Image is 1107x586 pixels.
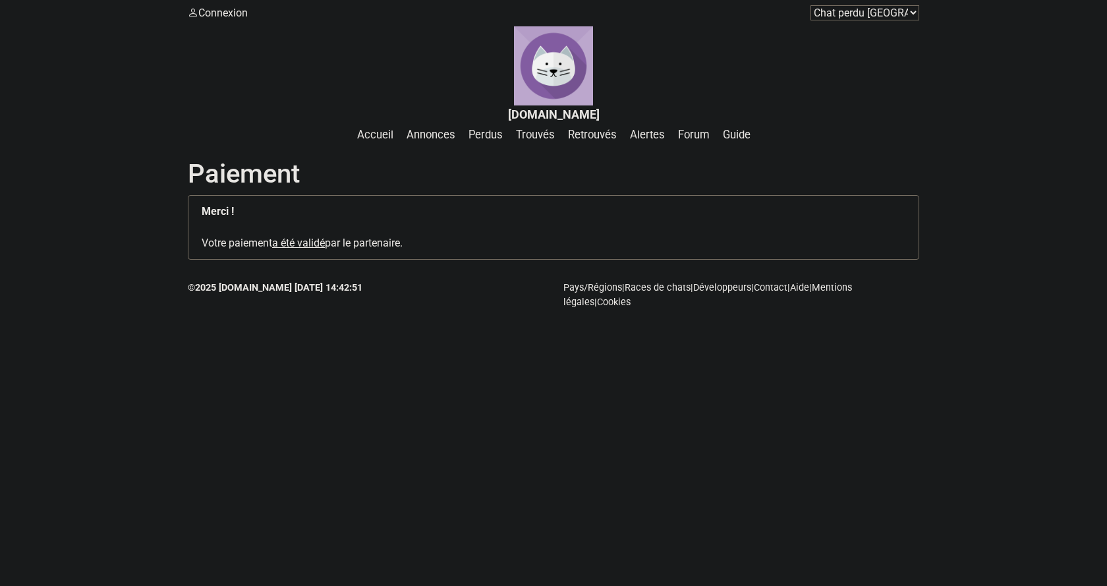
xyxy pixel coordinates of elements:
a: Perdus [463,129,508,141]
a: Mentions légales [563,282,852,308]
a: Guide [718,129,756,141]
a: Contact [754,282,787,293]
a: Races de chats [625,282,691,293]
a: Accueil [352,129,399,141]
a: Connexion [188,7,248,19]
a: Pays/Régions [563,282,622,293]
div: | | | | | | [553,281,929,309]
h1: Paiement [188,158,919,190]
strong: ©2025 [DOMAIN_NAME] [DATE] 14:42:51 [188,282,362,293]
a: Aide [790,282,809,293]
a: Trouvés [511,129,560,141]
a: Annonces [401,129,461,141]
a: Forum [673,129,715,141]
b: Merci ! [202,205,234,218]
u: a été validé [272,237,325,249]
a: Développeurs [693,282,751,293]
div: Votre paiement par le partenaire. [188,195,919,260]
strong: [DOMAIN_NAME] [508,107,600,121]
img: Chat Perdu France [514,26,593,105]
a: [DOMAIN_NAME] [508,109,600,121]
a: Alertes [625,129,670,141]
a: Retrouvés [563,129,622,141]
a: Cookies [597,297,631,308]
